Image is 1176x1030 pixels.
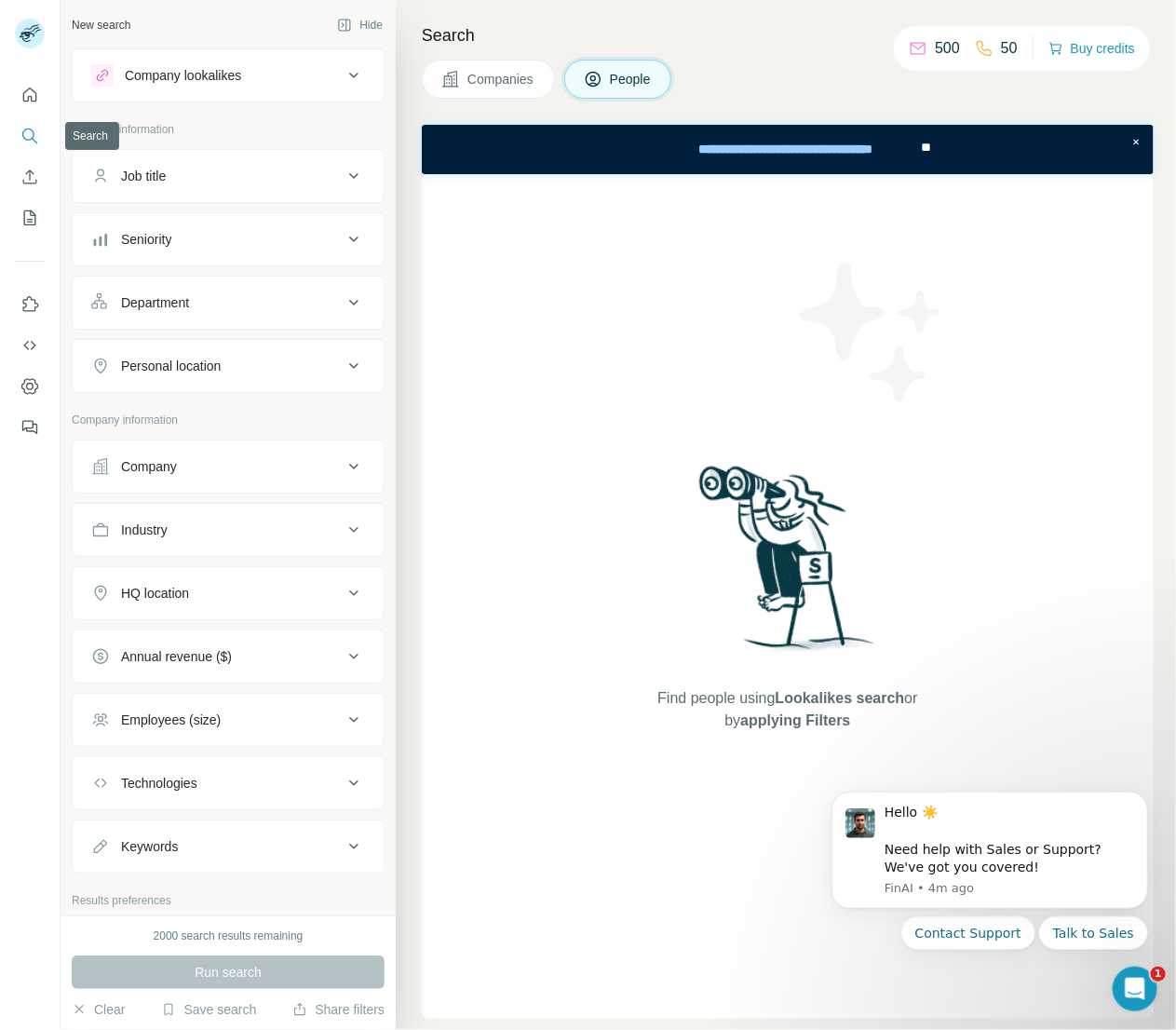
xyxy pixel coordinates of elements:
[73,508,384,552] button: Industry
[125,66,241,85] div: Company lookalikes
[73,571,384,616] button: HQ location
[15,370,45,403] button: Dashboard
[1113,967,1157,1011] iframe: Intercom live chat
[788,249,955,416] img: Surfe Illustration - Stars
[15,329,45,362] button: Use Surfe API
[15,160,45,194] button: Enrich CSV
[121,521,168,539] div: Industry
[691,461,885,669] img: Surfe Illustration - Woman searching with binoculars
[73,444,384,489] button: Company
[422,22,1154,48] h4: Search
[73,217,384,262] button: Seniority
[72,17,130,34] div: New search
[740,712,850,728] span: applying Filters
[1001,37,1018,60] p: 50
[72,892,385,909] p: Results preferences
[1048,35,1135,61] button: Buy credits
[121,584,189,603] div: HQ location
[73,824,384,869] button: Keywords
[15,119,45,153] button: Search
[467,70,535,88] span: Companies
[154,928,304,944] div: 2000 search results remaining
[324,11,396,39] button: Hide
[776,690,905,706] span: Lookalikes search
[610,70,653,88] span: People
[72,1000,125,1019] button: Clear
[73,154,384,198] button: Job title
[73,344,384,388] button: Personal location
[73,698,384,742] button: Employees (size)
[121,230,171,249] div: Seniority
[121,167,166,185] div: Job title
[73,761,384,806] button: Technologies
[15,201,45,235] button: My lists
[73,280,384,325] button: Department
[121,647,232,666] div: Annual revenue ($)
[804,770,1176,1021] iframe: Intercom notifications message
[15,78,45,112] button: Quick start
[121,837,178,856] div: Keywords
[422,125,1154,174] iframe: Banner
[72,121,385,138] p: Personal information
[292,1000,385,1019] button: Share filters
[15,411,45,444] button: Feedback
[935,37,960,60] p: 500
[15,288,45,321] button: Use Surfe on LinkedIn
[639,687,937,732] span: Find people using or by
[1151,967,1166,982] span: 1
[121,293,189,312] div: Department
[161,1000,256,1019] button: Save search
[121,457,177,476] div: Company
[121,357,221,375] div: Personal location
[73,634,384,679] button: Annual revenue ($)
[73,53,384,98] button: Company lookalikes
[121,711,221,729] div: Employees (size)
[121,774,197,793] div: Technologies
[72,412,385,428] p: Company information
